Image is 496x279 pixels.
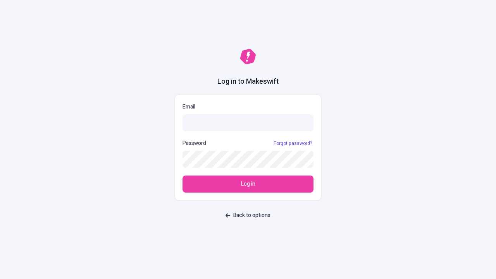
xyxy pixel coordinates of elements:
[217,77,279,87] h1: Log in to Makeswift
[183,139,206,148] p: Password
[233,211,270,220] span: Back to options
[183,114,313,131] input: Email
[272,140,313,146] a: Forgot password?
[183,103,313,111] p: Email
[241,180,255,188] span: Log in
[221,208,275,222] button: Back to options
[183,176,313,193] button: Log in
